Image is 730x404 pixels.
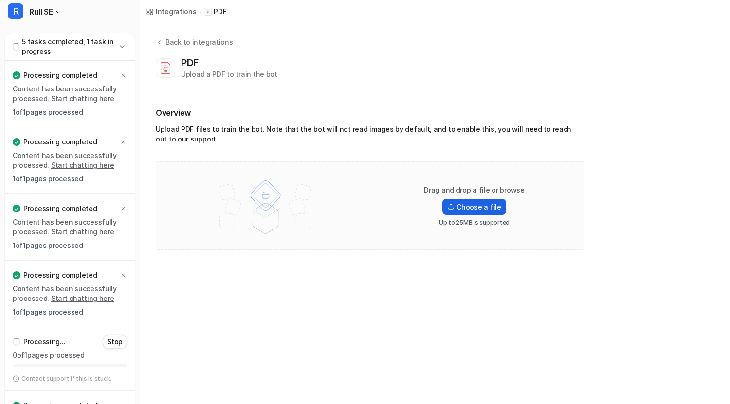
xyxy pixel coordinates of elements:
[19,86,175,102] p: How can we help?
[20,123,175,133] div: Recent message
[13,107,127,117] p: 1 of 1 pages processed
[23,270,97,280] p: Processing completed
[205,9,210,14] img: PDF icon
[103,335,127,349] button: Stop
[51,161,114,169] a: Start chatting here
[20,178,163,189] div: Send us a message
[51,294,114,302] a: Start chatting here
[181,69,277,79] div: Upload a PDF to train the bot
[200,7,201,16] span: /
[167,16,185,33] div: Close
[181,57,202,69] div: PDF
[19,69,175,86] p: Hi there 👋
[51,94,114,103] a: Start chatting here
[29,5,53,18] span: Rull SE
[43,147,61,157] div: eesel
[163,37,233,47] div: Back to integrations
[13,284,127,303] p: Content has been successfully processed.
[129,328,163,334] span: Messages
[156,37,233,57] button: Back to integrations
[13,84,127,104] p: Content has been successfully processed.
[10,129,184,165] div: Profile image for eeselSo, a bit of a followup to the previous question. I wrote this instruction...
[447,203,455,210] img: Upload icon
[13,174,127,184] p: 1 of 1 pages processed
[10,114,185,165] div: Recent messageProfile image for eeselSo, a bit of a followup to the previous question. I wrote th...
[13,151,127,170] p: Content has been successfully processed.
[156,124,584,148] div: Upload PDF files to train the bot. Note that the bot will not read images by default, and to enab...
[13,307,127,317] p: 1 of 1 pages processed
[97,303,195,342] button: Messages
[214,7,226,17] p: PDF
[146,6,197,17] a: Integrations
[63,147,91,157] div: • [DATE]
[21,375,111,383] p: Contact support if this is stuck.
[424,185,525,195] p: Drag and drop a file or browse
[23,337,65,347] p: Processing...
[23,204,97,213] p: Processing completed
[156,107,584,119] h2: Overview
[56,16,76,35] img: Profile image for eesel
[204,7,226,17] a: PDF iconPDF
[19,16,39,35] img: Profile image for Amogh
[4,29,136,43] a: Chat
[10,170,185,197] div: Send us a message
[23,137,97,147] p: Processing completed
[156,6,197,17] div: Integrations
[13,241,127,250] p: 1 of 1 pages processed
[13,351,127,360] p: 0 of 1 pages processed
[38,16,57,35] img: Profile image for Katelin
[20,137,39,157] img: Profile image for eesel
[51,228,114,236] a: Start chatting here
[442,199,506,215] label: Choose a file
[37,328,59,334] span: Home
[22,37,117,56] p: 5 tasks completed, 1 task in progress
[439,219,510,227] p: Up to 25MB is supported
[13,217,127,237] p: Content has been successfully processed.
[23,70,97,80] p: Processing completed
[202,172,329,240] img: File upload illustration
[8,3,23,19] span: R
[107,337,123,347] p: Stop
